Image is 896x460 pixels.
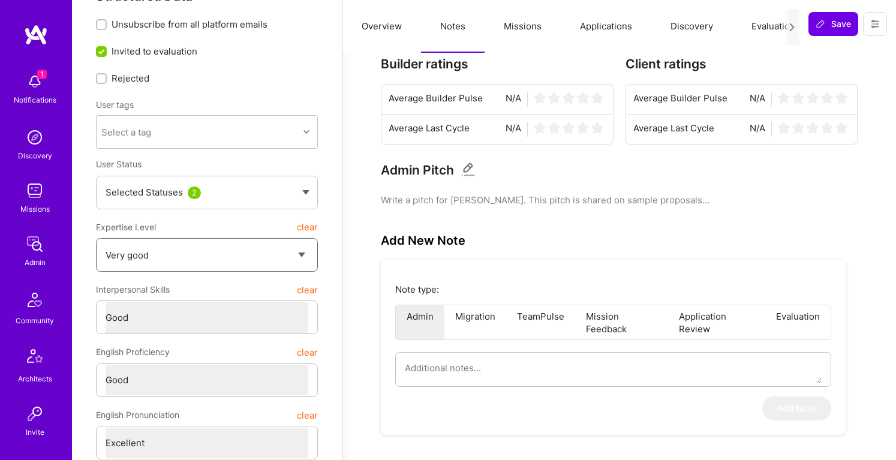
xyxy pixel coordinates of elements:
[807,122,819,134] img: star
[389,122,470,137] span: Average Last Cycle
[23,70,47,94] img: bell
[762,396,831,420] button: Add Note
[444,305,506,339] li: Migration
[297,217,318,238] button: clear
[96,404,179,426] span: English Pronunciation
[96,341,170,363] span: English Proficiency
[381,194,858,206] pre: Write a pitch for [PERSON_NAME]. This pitch is shared on sample proposals...
[778,92,790,104] img: star
[20,203,50,215] div: Missions
[381,56,614,71] h3: Builder ratings
[96,159,142,169] span: User Status
[821,92,833,104] img: star
[23,179,47,203] img: teamwork
[302,190,309,195] img: caret
[750,92,765,107] span: N/A
[106,187,183,198] span: Selected Statuses
[381,233,465,248] h3: Add New Note
[835,92,847,104] img: star
[506,122,521,137] span: N/A
[787,23,796,32] i: icon Next
[389,92,483,107] span: Average Builder Pulse
[23,125,47,149] img: discovery
[14,94,56,106] div: Notifications
[18,149,52,162] div: Discovery
[297,341,318,363] button: clear
[591,122,603,134] img: star
[835,122,847,134] img: star
[461,163,475,176] i: Edit
[16,314,54,327] div: Community
[626,56,858,71] h3: Client ratings
[548,122,560,134] img: star
[506,305,575,339] li: TeamPulse
[37,70,47,79] span: 1
[297,279,318,300] button: clear
[112,18,267,31] span: Unsubscribe from all platform emails
[96,279,170,300] span: Interpersonal Skills
[792,122,804,134] img: star
[26,426,44,438] div: Invite
[18,372,52,385] div: Architects
[96,217,156,238] span: Expertise Level
[750,122,765,137] span: N/A
[25,256,46,269] div: Admin
[807,92,819,104] img: star
[563,122,575,134] img: star
[23,402,47,426] img: Invite
[112,45,197,58] span: Invited to evaluation
[112,72,149,85] span: Rejected
[24,24,48,46] img: logo
[506,92,521,107] span: N/A
[765,305,831,339] li: Evaluation
[381,163,454,178] h3: Admin Pitch
[577,92,589,104] img: star
[396,305,444,339] li: Admin
[303,129,309,135] i: icon Chevron
[591,92,603,104] img: star
[808,12,858,36] button: Save
[633,92,727,107] span: Average Builder Pulse
[534,122,546,134] img: star
[23,232,47,256] img: admin teamwork
[792,92,804,104] img: star
[395,283,831,296] p: Note type:
[668,305,765,339] li: Application Review
[96,99,134,110] label: User tags
[577,122,589,134] img: star
[188,187,201,199] div: 2
[821,122,833,134] img: star
[297,404,318,426] button: clear
[534,92,546,104] img: star
[20,344,49,372] img: Architects
[633,122,714,137] span: Average Last Cycle
[575,305,668,339] li: Mission Feedback
[548,92,560,104] img: star
[778,122,790,134] img: star
[101,126,151,139] div: Select a tag
[563,92,575,104] img: star
[816,18,851,30] span: Save
[20,285,49,314] img: Community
